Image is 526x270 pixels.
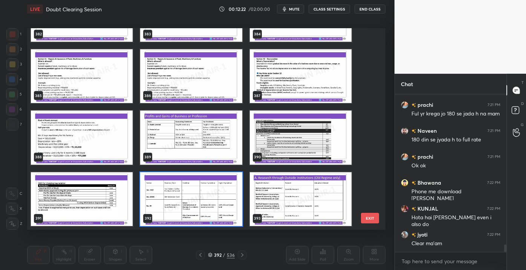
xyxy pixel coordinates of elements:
div: 5 [6,88,22,100]
img: 8d34a564651940ee93884a1c1a62a610.jpg [401,127,408,135]
h6: jyoti [416,231,428,238]
img: 28d309486b5c43d8b0406bf8e2da9f5c.jpg [401,205,408,212]
div: 7:21 PM [488,103,500,107]
img: no-rating-badge.077c3623.svg [411,233,416,237]
div: 6 [6,103,22,115]
div: Hota hai [PERSON_NAME] even i also do [411,214,500,228]
div: Z [6,218,22,230]
img: no-rating-badge.077c3623.svg [411,129,416,133]
div: 2 [6,43,22,55]
img: 1759930948PHR2ZY.pdf [31,172,133,226]
div: 7:21 PM [488,155,500,159]
h6: KUNJAL [416,205,438,212]
div: Clear ma'am [411,240,500,247]
img: b1e689f658bf4350985d5b2e8bb9b977.jpg [401,231,408,238]
p: G [521,122,524,127]
button: EXIT [361,213,379,223]
div: 7:22 PM [487,206,500,211]
span: mute [289,6,300,12]
h6: Naveen [416,127,437,135]
div: C [6,188,22,200]
img: 34426415_17598368-6A23-455C-86C5-95016D53ECD3.png [401,179,408,187]
img: no-rating-badge.077c3623.svg [411,207,416,211]
p: D [521,101,524,106]
img: 1759930948PHR2ZY.pdf [250,111,352,165]
div: 536 [227,252,235,258]
div: 3 [6,58,22,70]
div: grid [395,94,506,252]
p: Chat [395,74,419,94]
div: 4 [6,73,22,85]
h4: Doubt Clearing Session [46,6,102,13]
div: Ful yr krega jo 180 se jada h na mam [411,110,500,118]
div: 7:22 PM [487,232,500,237]
img: 1759930948PHR2ZY.pdf [140,111,242,165]
div: grid [27,28,372,229]
img: 1759930948PHR2ZY.pdf [250,172,352,226]
img: no-rating-badge.077c3623.svg [411,103,416,107]
div: 7:21 PM [488,129,500,133]
div: / [223,253,225,257]
div: LIVE [27,5,43,14]
img: d580fd1d9e7049c5ac6131ea6c48ee4d.jpg [401,153,408,161]
button: mute [277,5,304,14]
h6: prachi [416,153,433,161]
h6: Bhawana [416,179,441,187]
img: no-rating-badge.077c3623.svg [411,181,416,185]
img: 1759930948PHR2ZY.pdf [250,49,352,103]
div: 7:22 PM [487,181,500,185]
img: 1759930948PHR2ZY.pdf [140,172,242,226]
img: 1759930948PHR2ZY.pdf [31,111,133,165]
img: 1759930948PHR2ZY.pdf [31,49,133,103]
p: T [521,80,524,85]
div: 7 [6,118,22,130]
img: d580fd1d9e7049c5ac6131ea6c48ee4d.jpg [401,101,408,109]
button: CLASS SETTINGS [309,5,350,14]
div: Phone me download [PERSON_NAME] [411,188,500,202]
div: 392 [214,253,222,257]
div: Ok ok [411,162,500,170]
h6: prachi [416,101,433,109]
button: End Class [355,5,385,14]
img: 1759930948PHR2ZY.pdf [140,49,242,103]
div: 1 [6,28,21,40]
div: 180 din se jyada h to full rate [411,136,500,144]
div: X [6,203,22,215]
img: no-rating-badge.077c3623.svg [411,155,416,159]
